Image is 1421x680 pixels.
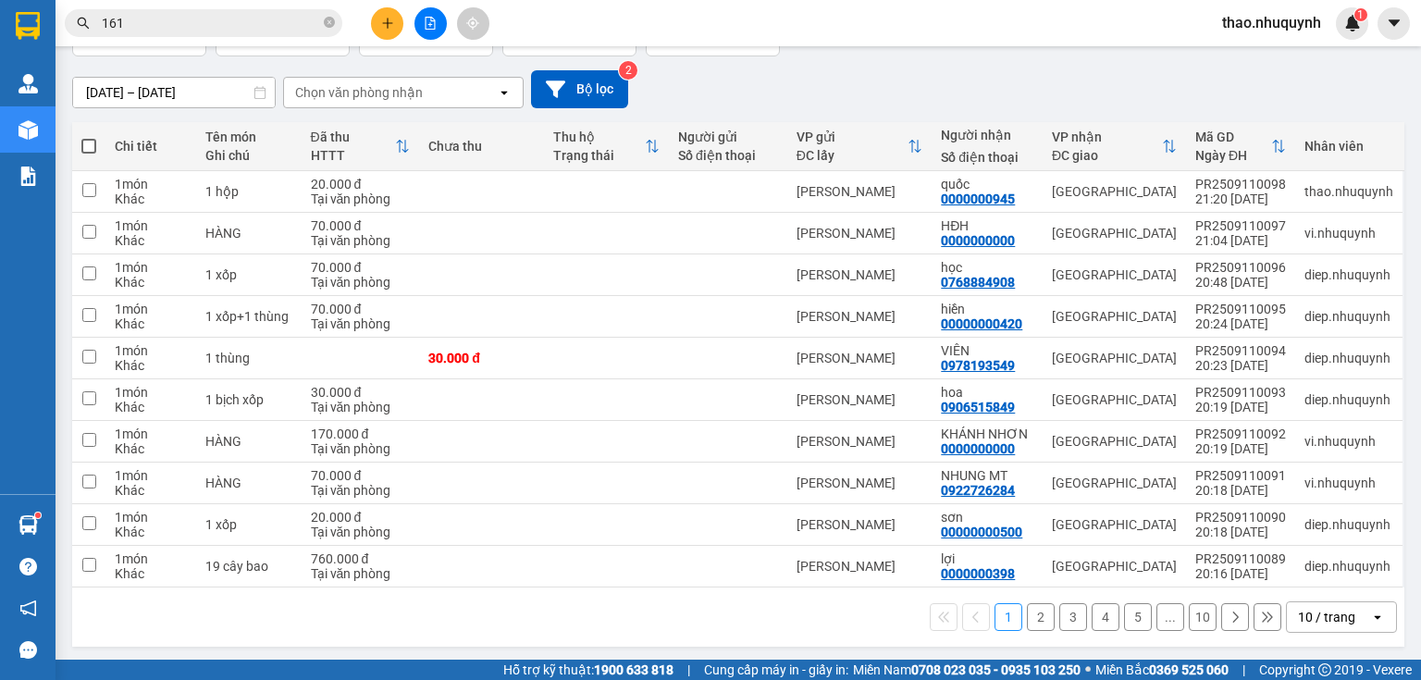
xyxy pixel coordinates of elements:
div: [GEOGRAPHIC_DATA] [1052,476,1177,490]
div: hiền [941,302,1033,316]
div: [GEOGRAPHIC_DATA] [1052,309,1177,324]
input: Tìm tên, số ĐT hoặc mã đơn [102,13,320,33]
div: 1 món [115,260,187,275]
input: Select a date range. [73,78,275,107]
div: Khác [115,400,187,414]
button: Bộ lọc [531,70,628,108]
span: plus [381,17,394,30]
div: vi.nhuquynh [1304,226,1393,241]
span: Cung cấp máy in - giấy in: [704,660,848,680]
button: 1 [995,603,1022,631]
div: [PERSON_NAME] [797,309,922,324]
div: 1 món [115,177,187,192]
div: Số điện thoại [941,150,1033,165]
div: 1 món [115,427,187,441]
div: Mã GD [1195,130,1271,144]
div: 0000000945 [941,192,1015,206]
div: Khác [115,483,187,498]
div: 0922726284 [941,483,1015,498]
button: ... [1156,603,1184,631]
button: aim [457,7,489,40]
th: Toggle SortBy [1186,122,1295,171]
div: hoa [941,385,1033,400]
div: Tại văn phòng [311,233,411,248]
div: [GEOGRAPHIC_DATA] [1052,392,1177,407]
div: 20:19 [DATE] [1195,400,1286,414]
span: close-circle [324,17,335,28]
span: CHƯA CƯỚC: [140,132,241,184]
span: thao.nhuquynh [1207,11,1336,34]
button: caret-down [1378,7,1410,40]
div: PR2509110089 [1195,551,1286,566]
div: PR2509110097 [1195,218,1286,233]
div: 1 xốp+1 thùng [205,309,291,324]
button: 10 [1189,603,1217,631]
div: diep.nhuquynh [1304,351,1393,365]
div: 1 món [115,551,187,566]
div: HÀNG [205,476,291,490]
div: VIÊN [941,343,1033,358]
div: 30.000 đ [428,351,535,365]
div: 760.000 đ [311,551,411,566]
div: 70.000 đ [311,302,411,316]
div: [PERSON_NAME] [797,476,922,490]
strong: 0708 023 035 - 0935 103 250 [911,662,1081,677]
div: [PERSON_NAME] [797,517,922,532]
div: Tại văn phòng [311,566,411,581]
div: 19 cây bao [205,559,291,574]
div: Khác [115,358,187,373]
span: [GEOGRAPHIC_DATA] [6,40,266,71]
div: [GEOGRAPHIC_DATA] [1052,226,1177,241]
span: close-circle [324,15,335,32]
span: | [1242,660,1245,680]
div: 20:23 [DATE] [1195,358,1286,373]
div: 0768884908 [941,275,1015,290]
div: VP nhận [1052,130,1162,144]
div: 0978193549 [941,358,1015,373]
div: Tại văn phòng [311,400,411,414]
div: [PERSON_NAME] [797,184,922,199]
div: quốc [941,177,1033,192]
div: [PERSON_NAME] [797,351,922,365]
div: vi.nhuquynh [1304,476,1393,490]
span: 1 [1357,8,1364,21]
span: | [687,660,690,680]
div: diep.nhuquynh [1304,517,1393,532]
div: KHÁNH NHƠN [941,427,1033,441]
div: Tên món [205,130,291,144]
th: Toggle SortBy [787,122,932,171]
div: 1 món [115,385,187,400]
div: 1 bịch xốp [205,392,291,407]
div: Đã thu [311,130,396,144]
div: 20:19 [DATE] [1195,441,1286,456]
button: file-add [414,7,447,40]
div: Ngày ĐH [1195,148,1271,163]
div: Khác [115,275,187,290]
div: diep.nhuquynh [1304,559,1393,574]
img: solution-icon [19,167,38,186]
div: 0000000000 [941,441,1015,456]
div: Người gửi [678,130,778,144]
div: 00000000500 [941,525,1022,539]
div: VP gửi [797,130,908,144]
span: search [77,17,90,30]
div: [GEOGRAPHIC_DATA] [1052,559,1177,574]
div: 1 thùng [205,351,291,365]
div: 10 / trang [1298,608,1355,626]
div: 1 hộp [205,184,291,199]
div: Khác [115,316,187,331]
div: Khác [115,525,187,539]
div: 20:18 [DATE] [1195,483,1286,498]
div: HĐH [941,218,1033,233]
div: PR2509110096 [1195,260,1286,275]
div: 20.000 đ [311,510,411,525]
div: PR2509110091 [1195,468,1286,483]
span: copyright [1318,663,1331,676]
div: lợi [941,551,1033,566]
div: [GEOGRAPHIC_DATA] [1052,517,1177,532]
div: 21:04 [DATE] [1195,233,1286,248]
div: Khác [115,233,187,248]
div: 0000000000 [941,233,1015,248]
div: 1 món [115,468,187,483]
div: HÀNG [205,434,291,449]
